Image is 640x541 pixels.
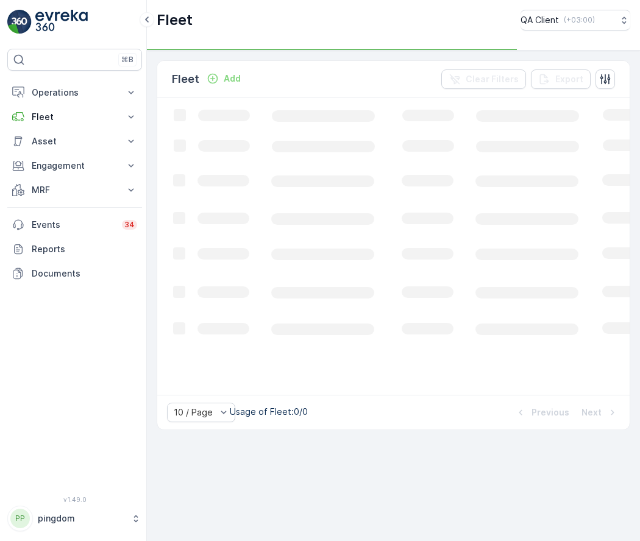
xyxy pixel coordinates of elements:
[7,178,142,202] button: MRF
[32,160,118,172] p: Engagement
[521,14,559,26] p: QA Client
[7,213,142,237] a: Events34
[7,154,142,178] button: Engagement
[124,220,135,230] p: 34
[7,105,142,129] button: Fleet
[513,405,571,420] button: Previous
[7,261,142,286] a: Documents
[35,10,88,34] img: logo_light-DOdMpM7g.png
[7,129,142,154] button: Asset
[521,10,630,30] button: QA Client(+03:00)
[32,219,115,231] p: Events
[7,506,142,531] button: PPpingdom
[7,80,142,105] button: Operations
[32,243,137,255] p: Reports
[230,406,308,418] p: Usage of Fleet : 0/0
[466,73,519,85] p: Clear Filters
[32,111,118,123] p: Fleet
[202,71,246,86] button: Add
[564,15,595,25] p: ( +03:00 )
[32,87,118,99] p: Operations
[32,184,118,196] p: MRF
[172,71,199,88] p: Fleet
[532,406,569,419] p: Previous
[580,405,620,420] button: Next
[7,496,142,503] span: v 1.49.0
[32,267,137,280] p: Documents
[157,10,193,30] p: Fleet
[7,10,32,34] img: logo
[531,69,591,89] button: Export
[581,406,602,419] p: Next
[32,135,118,147] p: Asset
[224,72,241,85] p: Add
[441,69,526,89] button: Clear Filters
[121,55,133,65] p: ⌘B
[10,509,30,528] div: PP
[38,512,125,525] p: pingdom
[555,73,583,85] p: Export
[7,237,142,261] a: Reports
